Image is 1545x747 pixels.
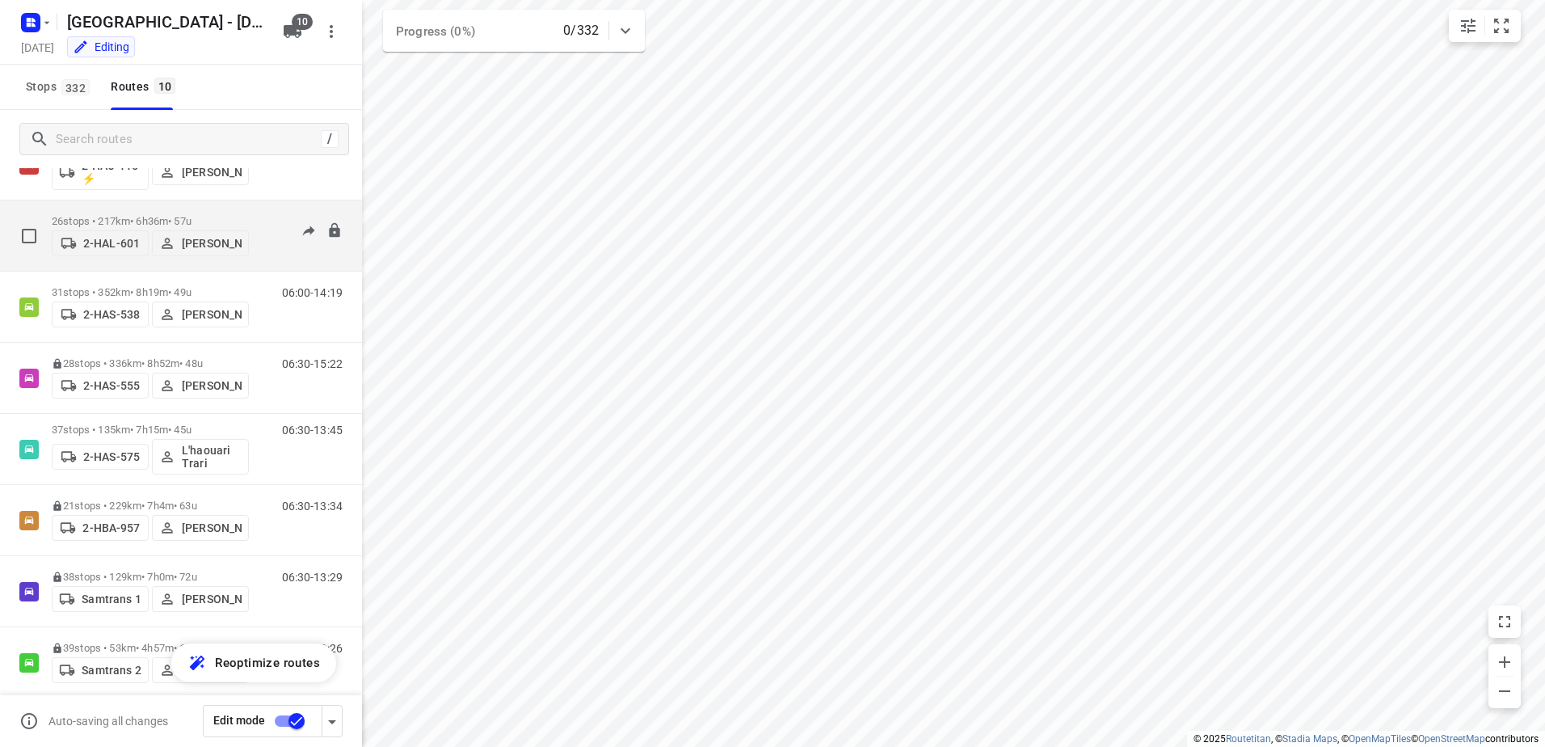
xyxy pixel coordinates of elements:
[152,159,249,185] button: [PERSON_NAME]
[52,357,249,369] p: 28 stops • 336km • 8h52m • 48u
[282,500,343,513] p: 06:30-13:34
[182,308,242,321] p: [PERSON_NAME]
[282,286,343,299] p: 06:00-14:19
[61,9,270,35] h5: Rename
[1193,733,1539,745] li: © 2025 , © , © © contributors
[61,79,90,95] span: 332
[52,571,249,583] p: 38 stops • 129km • 7h0m • 72u
[83,308,140,321] p: 2-HAS-538
[26,77,95,97] span: Stops
[321,130,339,148] div: /
[154,78,176,94] span: 10
[322,711,342,731] div: Driver app settings
[293,215,325,247] button: Send to driver
[1418,733,1485,745] a: OpenStreetMap
[15,38,61,57] h5: Project date
[182,593,242,606] p: [PERSON_NAME]
[83,450,140,463] p: 2-HAS-575
[563,21,599,40] p: 0/332
[1282,733,1337,745] a: Stadia Maps
[1485,10,1518,42] button: Fit zoom
[82,159,141,185] p: 2-HAJ-115 ⚡
[152,586,249,612] button: [PERSON_NAME]
[48,715,168,728] p: Auto-saving all changes
[1349,733,1411,745] a: OpenMapTiles
[213,714,265,727] span: Edit mode
[282,424,343,437] p: 06:30-13:45
[1226,733,1271,745] a: Routetitan
[282,642,343,655] p: 07:30-12:26
[82,521,140,534] p: 2-HBA-957
[182,379,242,392] p: [PERSON_NAME]
[152,373,249,399] button: [PERSON_NAME]
[152,515,249,541] button: [PERSON_NAME]
[1452,10,1484,42] button: Map settings
[182,166,242,179] p: [PERSON_NAME]
[52,373,149,399] button: 2-HAS-555
[82,664,141,677] p: Samtrans 2
[52,500,249,512] p: 21 stops • 229km • 7h4m • 63u
[52,302,149,327] button: 2-HAS-538
[282,357,343,370] p: 06:30-15:22
[152,302,249,327] button: [PERSON_NAME]
[315,15,347,48] button: More
[52,586,149,612] button: Samtrans 1
[1449,10,1521,42] div: small contained button group
[83,379,140,392] p: 2-HAS-555
[182,444,242,470] p: L'haouari Trari
[396,24,475,39] span: Progress (0%)
[73,39,129,55] div: You are currently in edit mode.
[182,521,242,534] p: [PERSON_NAME]
[326,222,343,241] button: Lock route
[215,652,320,673] span: Reoptimize routes
[182,237,242,250] p: [PERSON_NAME]
[82,593,141,606] p: Samtrans 1
[56,127,321,152] input: Search routes
[171,644,336,682] button: Reoptimize routes
[52,642,249,654] p: 39 stops • 53km • 4h57m • 63u
[383,10,645,52] div: Progress (0%)0/332
[52,154,149,190] button: 2-HAJ-115 ⚡
[52,230,149,256] button: 2-HAL-601
[152,439,249,475] button: L'haouari Trari
[52,515,149,541] button: 2-HBA-957
[292,14,313,30] span: 10
[52,424,249,436] p: 37 stops • 135km • 7h15m • 45u
[152,230,249,256] button: [PERSON_NAME]
[83,237,140,250] p: 2-HAL-601
[13,220,45,252] span: Select
[52,444,149,470] button: 2-HAS-575
[52,657,149,683] button: Samtrans 2
[152,657,249,683] button: [PERSON_NAME]
[282,571,343,584] p: 06:30-13:29
[111,77,180,97] div: Routes
[52,286,249,298] p: 31 stops • 352km • 8h19m • 49u
[276,15,309,48] button: 10
[52,215,249,227] p: 26 stops • 217km • 6h36m • 57u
